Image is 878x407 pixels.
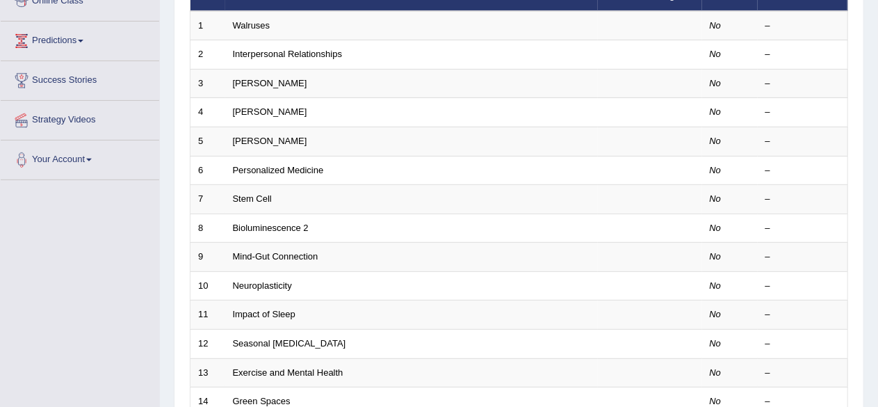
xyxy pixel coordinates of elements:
td: 12 [190,329,225,358]
td: 6 [190,156,225,185]
em: No [710,193,722,204]
div: – [765,308,840,321]
em: No [710,223,722,233]
em: No [710,20,722,31]
a: Walruses [233,20,270,31]
a: Bioluminescence 2 [233,223,309,233]
td: 13 [190,358,225,388]
em: No [710,106,722,117]
a: Your Account [1,141,159,175]
div: – [765,222,840,235]
em: No [710,309,722,319]
div: – [765,193,840,206]
div: – [765,250,840,264]
a: Stem Cell [233,193,272,204]
div: – [765,19,840,33]
a: Mind-Gut Connection [233,251,318,262]
div: – [765,337,840,351]
div: – [765,164,840,177]
em: No [710,367,722,378]
div: – [765,77,840,90]
td: 2 [190,40,225,70]
a: Neuroplasticity [233,280,292,291]
a: [PERSON_NAME] [233,136,307,146]
div: – [765,48,840,61]
td: 3 [190,69,225,98]
td: 10 [190,271,225,301]
a: [PERSON_NAME] [233,106,307,117]
a: Exercise and Mental Health [233,367,343,378]
em: No [710,338,722,349]
div: – [765,106,840,119]
a: Personalized Medicine [233,165,324,175]
td: 11 [190,301,225,330]
td: 8 [190,214,225,243]
td: 7 [190,185,225,214]
em: No [710,280,722,291]
div: – [765,135,840,148]
a: Green Spaces [233,396,291,406]
a: [PERSON_NAME] [233,78,307,88]
a: Success Stories [1,61,159,96]
td: 9 [190,243,225,272]
td: 1 [190,11,225,40]
em: No [710,78,722,88]
td: 4 [190,98,225,127]
a: Seasonal [MEDICAL_DATA] [233,338,346,349]
td: 5 [190,127,225,157]
div: – [765,280,840,293]
a: Interpersonal Relationships [233,49,343,59]
em: No [710,251,722,262]
a: Impact of Sleep [233,309,295,319]
em: No [710,49,722,59]
a: Predictions [1,22,159,56]
em: No [710,396,722,406]
em: No [710,136,722,146]
div: – [765,367,840,380]
em: No [710,165,722,175]
a: Strategy Videos [1,101,159,136]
